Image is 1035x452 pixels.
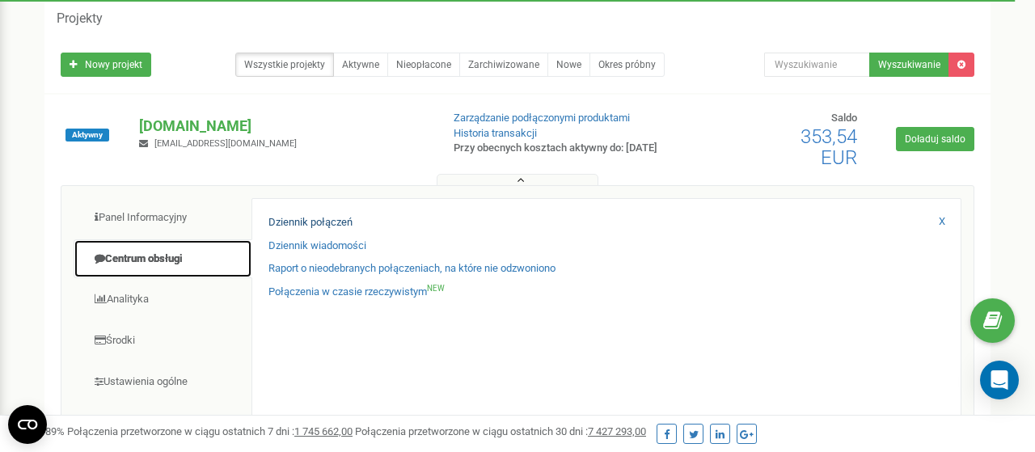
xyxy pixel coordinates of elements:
[801,125,857,169] span: 353,54 EUR
[268,215,353,230] a: Dziennik połączeń
[896,127,974,151] a: Doładuj saldo
[764,53,870,77] input: Wyszukiwanie
[547,53,590,77] a: Nowe
[294,425,353,437] u: 1 745 662,00
[355,425,646,437] span: Połączenia przetworzone w ciągu ostatnich 30 dni :
[74,239,252,279] a: Centrum obsługi
[235,53,334,77] a: Wszystkie projekty
[588,425,646,437] u: 7 427 293,00
[268,261,556,277] a: Raport o nieodebranych połączeniach, na które nie odzwoniono
[589,53,665,77] a: Okres próbny
[65,129,109,142] span: Aktywny
[980,361,1019,399] div: Open Intercom Messenger
[74,280,252,319] a: Analityka
[74,362,252,402] a: Ustawienia ogólne
[387,53,460,77] a: Nieopłacone
[268,239,366,254] a: Dziennik wiadomości
[139,116,428,137] p: [DOMAIN_NAME]
[57,11,103,26] h5: Projekty
[61,53,151,77] a: Nowy projekt
[154,138,297,149] span: [EMAIL_ADDRESS][DOMAIN_NAME]
[333,53,388,77] a: Aktywne
[869,53,949,77] button: Wyszukiwanie
[67,425,353,437] span: Połączenia przetworzone w ciągu ostatnich 7 dni :
[74,321,252,361] a: Środki
[939,214,945,230] a: X
[454,112,630,124] a: Zarządzanie podłączonymi produktami
[74,198,252,238] a: Panel Informacyjny
[454,127,537,139] a: Historia transakcji
[454,141,664,156] p: Przy obecnych kosztach aktywny do: [DATE]
[459,53,548,77] a: Zarchiwizowane
[8,405,47,444] button: Open CMP widget
[427,284,445,293] sup: NEW
[831,112,857,124] span: Saldo
[268,285,445,300] a: Połączenia w czasie rzeczywistymNEW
